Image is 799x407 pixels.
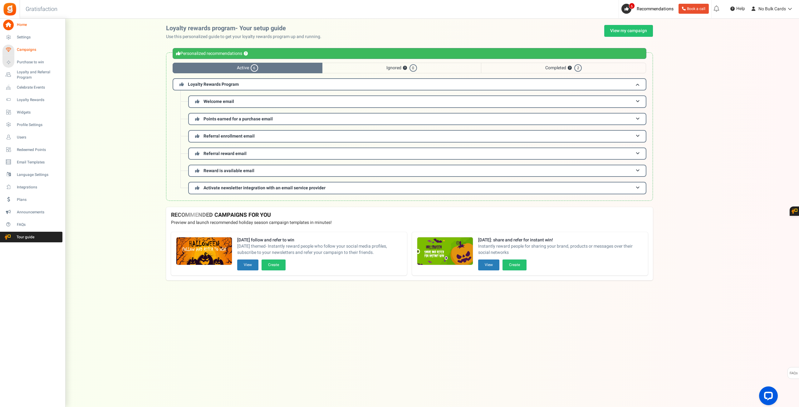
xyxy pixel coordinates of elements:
[171,212,648,218] h4: RECOMMENDED CAMPAIGNS FOR YOU
[478,259,499,270] button: View
[262,259,286,270] button: Create
[604,25,653,37] a: View my campaign
[2,70,62,80] a: Loyalty and Referral Program
[2,32,62,43] a: Settings
[574,64,582,72] span: 2
[2,132,62,143] a: Users
[568,66,572,70] button: ?
[3,235,47,240] span: Tour guide
[166,25,326,32] h2: Loyalty rewards program- Your setup guide
[17,135,61,140] span: Users
[188,81,239,88] span: Loyalty Rewards Program
[166,34,326,40] p: Use this personalized guide to get your loyalty rewards program up and running.
[17,70,62,80] span: Loyalty and Referral Program
[2,182,62,192] a: Integrations
[758,6,786,12] span: No Bulk Cards
[171,220,648,226] p: Preview and launch recommended holiday season campaign templates in minutes!
[481,63,646,73] span: Completed
[17,22,61,27] span: Home
[2,82,62,93] a: Celebrate Events
[17,147,61,153] span: Redeemed Points
[2,219,62,230] a: FAQs
[735,6,745,12] span: Help
[2,45,62,55] a: Campaigns
[173,63,322,73] span: Active
[17,160,61,165] span: Email Templates
[237,259,258,270] button: View
[2,169,62,180] a: Language Settings
[403,66,407,70] button: ?
[17,172,61,177] span: Language Settings
[2,194,62,205] a: Plans
[17,47,61,52] span: Campaigns
[2,107,62,118] a: Widgets
[417,237,473,265] img: Recommended Campaigns
[237,237,402,243] strong: [DATE] follow and refer to win
[2,144,62,155] a: Redeemed Points
[409,64,417,72] span: 0
[19,3,64,16] h3: Gratisfaction
[173,48,646,59] div: Personalized recommendations
[2,94,62,105] a: Loyalty Rewards
[322,63,481,73] span: Ignored
[176,237,232,265] img: Recommended Campaigns
[17,210,61,215] span: Announcements
[203,98,234,105] span: Welcome email
[203,150,247,157] span: Referral reward email
[679,4,709,14] a: Book a call
[728,4,748,14] a: Help
[637,6,674,12] span: Recommendations
[237,243,402,256] span: [DATE] themed- Instantly reward people who follow your social media profiles, subscribe to your n...
[203,167,254,174] span: Reward is available email
[478,243,643,256] span: Instantly reward people for sharing your brand, products or messages over their social networks
[621,4,676,14] a: 6 Recommendations
[17,122,61,128] span: Profile Settings
[478,237,643,243] strong: [DATE]: share and refer for instant win!
[17,85,61,90] span: Celebrate Events
[17,35,61,40] span: Settings
[2,57,62,68] a: Purchase to win
[2,207,62,217] a: Announcements
[244,52,248,56] button: ?
[629,3,635,9] span: 6
[17,222,61,227] span: FAQs
[17,110,61,115] span: Widgets
[251,64,258,72] span: 6
[2,119,62,130] a: Profile Settings
[502,259,527,270] button: Create
[789,367,798,379] span: FAQs
[2,20,62,30] a: Home
[17,97,61,103] span: Loyalty Rewards
[2,157,62,167] a: Email Templates
[203,133,255,139] span: Referral enrollment email
[203,185,326,191] span: Activate newsletter integration with an email service provider
[17,197,61,202] span: Plans
[17,60,61,65] span: Purchase to win
[3,2,17,16] img: Gratisfaction
[203,116,273,122] span: Points earned for a purchase email
[17,185,61,190] span: Integrations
